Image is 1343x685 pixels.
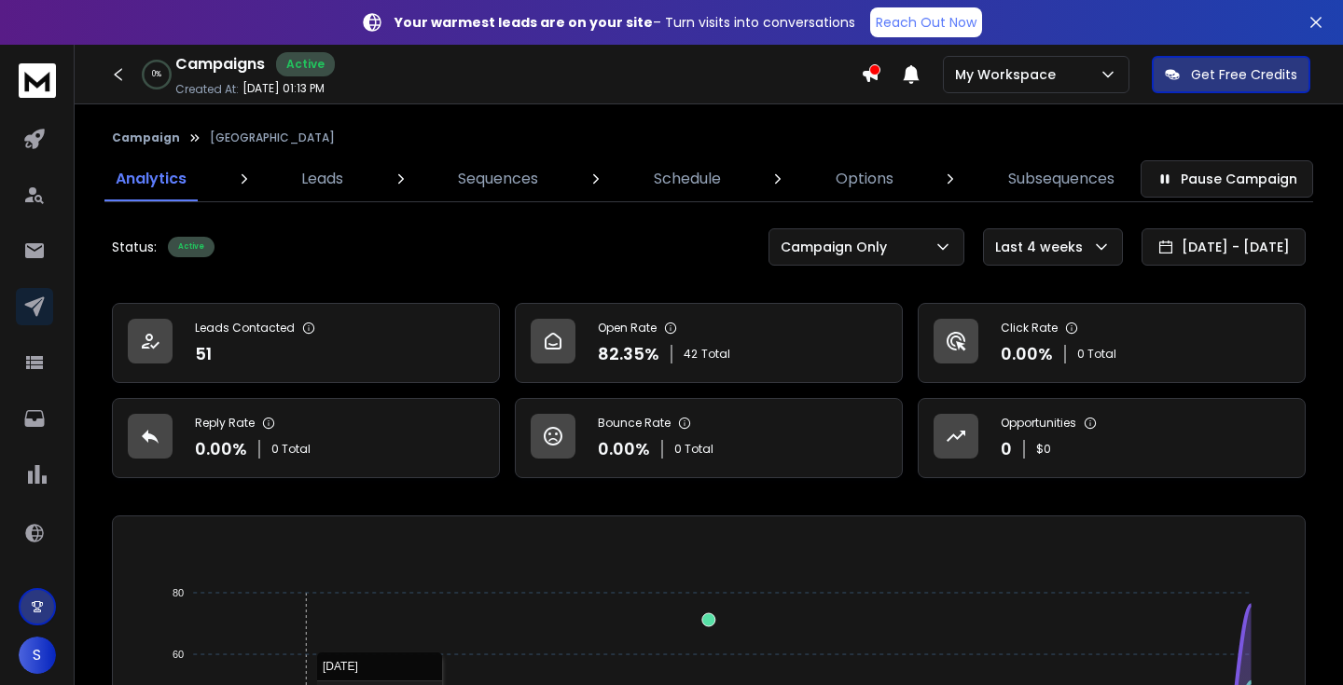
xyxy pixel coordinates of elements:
p: $ 0 [1036,442,1051,457]
p: Last 4 weeks [995,238,1090,256]
a: Leads [290,157,354,201]
p: [DATE] 01:13 PM [242,81,325,96]
p: Open Rate [598,321,657,336]
p: Bounce Rate [598,416,671,431]
button: [DATE] - [DATE] [1142,228,1306,266]
p: 0 Total [1077,347,1116,362]
button: S [19,637,56,674]
p: 0 % [152,69,161,80]
p: 82.35 % [598,341,659,367]
a: Sequences [447,157,549,201]
p: 0.00 % [1001,341,1053,367]
strong: Your warmest leads are on your site [395,13,653,32]
p: [GEOGRAPHIC_DATA] [210,130,335,145]
p: 0.00 % [195,436,247,462]
h1: Campaigns [175,53,265,75]
a: Reach Out Now [870,7,982,37]
a: Open Rate82.35%42Total [515,303,903,383]
p: Campaign Only [781,238,894,256]
a: Analytics [104,157,198,201]
iframe: Intercom live chat [1275,621,1320,665]
a: Reply Rate0.00%0 Total [112,398,500,478]
p: Subsequences [1008,168,1115,190]
p: 51 [195,341,212,367]
span: 42 [684,347,698,362]
p: Analytics [116,168,187,190]
p: Leads [301,168,343,190]
p: 0 Total [674,442,713,457]
button: Get Free Credits [1152,56,1310,93]
p: My Workspace [955,65,1063,84]
tspan: 60 [173,649,184,660]
p: Reach Out Now [876,13,976,32]
a: Bounce Rate0.00%0 Total [515,398,903,478]
p: 0 [1001,436,1012,462]
button: Pause Campaign [1141,160,1313,198]
p: Leads Contacted [195,321,295,336]
a: Schedule [643,157,732,201]
span: Total [701,347,730,362]
p: Get Free Credits [1191,65,1297,84]
div: Active [168,237,215,257]
p: – Turn visits into conversations [395,13,855,32]
p: 0 Total [271,442,311,457]
p: Status: [112,238,157,256]
img: logo [19,63,56,98]
p: Created At: [175,82,239,97]
tspan: 80 [173,587,184,598]
p: Schedule [654,168,721,190]
p: Click Rate [1001,321,1058,336]
p: 0.00 % [598,436,650,462]
a: Options [824,157,905,201]
a: Subsequences [997,157,1126,201]
p: Sequences [458,168,538,190]
a: Leads Contacted51 [112,303,500,383]
div: Active [276,52,335,76]
button: Campaign [112,130,180,145]
p: Opportunities [1001,416,1076,431]
a: Opportunities0$0 [918,398,1306,478]
a: Click Rate0.00%0 Total [918,303,1306,383]
p: Options [836,168,893,190]
p: Reply Rate [195,416,255,431]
